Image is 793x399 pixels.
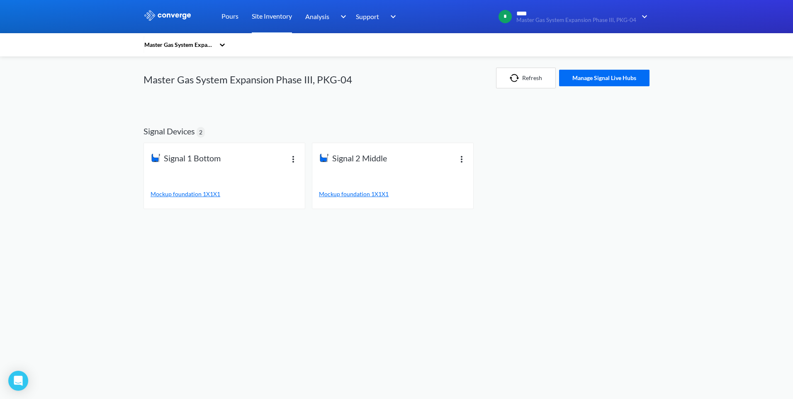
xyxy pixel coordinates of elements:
[199,128,202,137] span: 2
[319,190,467,199] a: Mockup foundation 1X1X1
[144,73,352,86] h1: Master Gas System Expansion Phase III, PKG-04
[319,153,329,163] img: icon-hardware-embedded-tail.svg
[144,10,192,21] img: logo_ewhite.svg
[319,190,389,197] span: Mockup foundation 1X1X1
[144,126,195,136] h2: Signal Devices
[496,68,556,88] button: Refresh
[151,190,220,197] span: Mockup foundation 1X1X1
[151,153,161,163] img: icon-hardware-embedded-tail.svg
[516,17,636,23] span: Master Gas System Expansion Phase III, PKG-04
[151,190,298,199] a: Mockup foundation 1X1X1
[332,153,387,165] span: Signal 2 Middle
[559,70,649,86] button: Manage Signal Live Hubs
[510,74,522,82] img: icon-refresh.svg
[356,11,379,22] span: Support
[335,12,348,22] img: downArrow.svg
[385,12,398,22] img: downArrow.svg
[144,40,215,49] div: Master Gas System Expansion Phase III, PKG-04
[457,154,467,164] img: more.svg
[636,12,649,22] img: downArrow.svg
[305,11,329,22] span: Analysis
[8,371,28,391] div: Open Intercom Messenger
[288,154,298,164] img: more.svg
[164,153,221,165] span: Signal 1 Bottom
